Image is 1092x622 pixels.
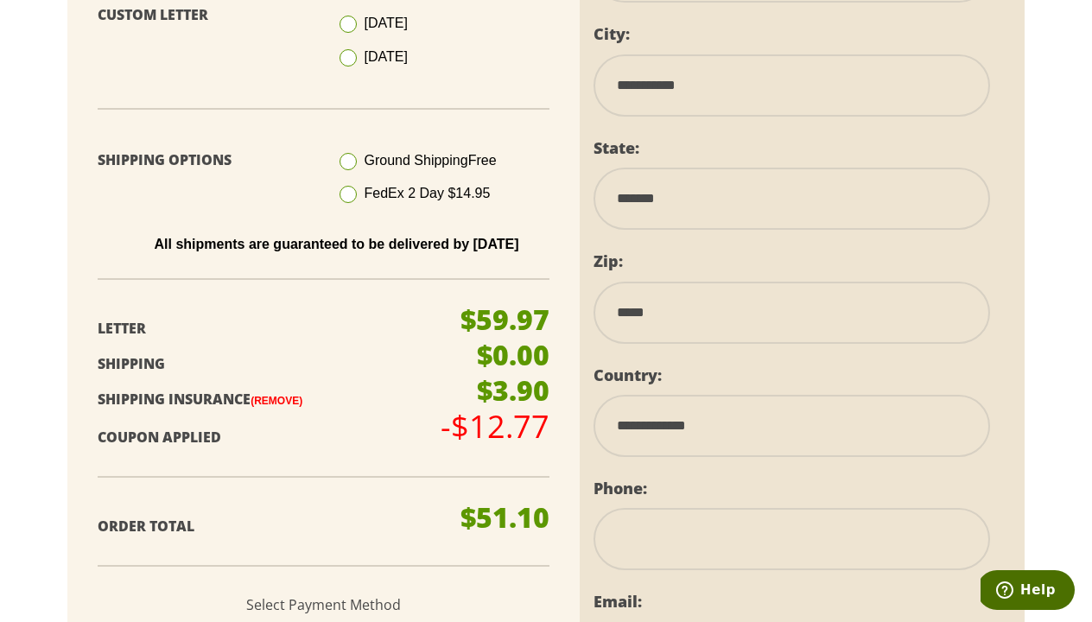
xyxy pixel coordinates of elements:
label: Country: [594,365,662,385]
label: Phone: [594,478,647,498]
p: Coupon Applied [98,425,470,450]
p: $3.90 [477,377,549,404]
span: Free [468,153,497,168]
span: [DATE] [365,49,408,64]
p: Shipping Options [98,148,310,173]
span: FedEx 2 Day $14.95 [365,186,491,200]
iframe: Opens a widget where you can find more information [981,570,1075,613]
a: (Remove) [251,395,302,407]
label: City: [594,23,630,44]
span: Ground Shipping [365,153,497,168]
label: State: [594,137,639,158]
p: Order Total [98,514,470,539]
p: $59.97 [460,306,549,333]
p: Select Payment Method [98,593,549,618]
label: Email: [594,591,642,612]
p: $51.10 [460,504,549,531]
p: Shipping Insurance [98,387,470,412]
p: Shipping [98,352,470,377]
label: Zip: [594,251,623,271]
p: -$12.77 [441,411,549,442]
p: $0.00 [477,341,549,369]
p: All shipments are guaranteed to be delivered by [DATE] [111,237,562,252]
p: Letter [98,316,470,341]
span: [DATE] [365,16,408,30]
